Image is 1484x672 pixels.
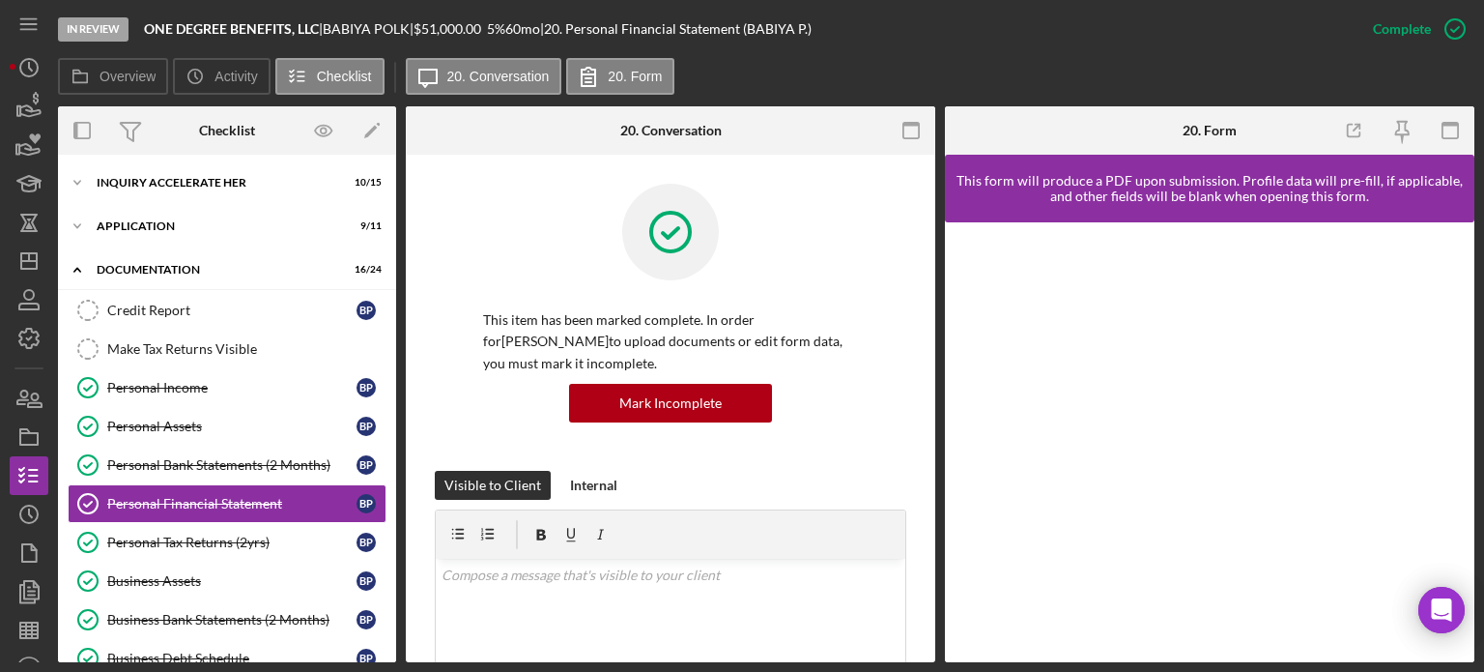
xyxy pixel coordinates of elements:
a: Credit ReportBP [68,291,386,330]
div: B P [357,378,376,397]
div: Make Tax Returns Visible [107,341,385,357]
a: Business Bank Statements (2 Months)BP [68,600,386,639]
button: Activity [173,58,270,95]
div: Documentation [97,264,333,276]
div: Business Assets [107,573,357,589]
div: 5 % [487,21,505,37]
div: This form will produce a PDF upon submission. Profile data will pre-fill, if applicable, and othe... [955,173,1465,204]
button: Internal [560,471,627,500]
div: $51,000.00 [414,21,487,37]
label: Overview [100,69,156,84]
label: 20. Form [608,69,662,84]
label: 20. Conversation [447,69,550,84]
label: Checklist [317,69,372,84]
div: Visible to Client [444,471,541,500]
div: | [144,21,323,37]
div: 9 / 11 [347,220,382,232]
div: Complete [1373,10,1431,48]
label: Activity [214,69,257,84]
button: 20. Conversation [406,58,562,95]
div: B P [357,533,376,552]
div: Mark Incomplete [619,384,722,423]
a: Personal Bank Statements (2 Months)BP [68,446,386,484]
div: 20. Form [1183,123,1237,138]
div: | 20. Personal Financial Statement (BABIYA P.) [540,21,812,37]
div: 20. Conversation [620,123,722,138]
div: 10 / 15 [347,177,382,189]
div: 16 / 24 [347,264,382,276]
div: BABIYA POLK | [323,21,414,37]
p: This item has been marked complete. In order for [PERSON_NAME] to upload documents or edit form d... [483,309,858,374]
b: ONE DEGREE BENEFITS, LLC [144,20,319,37]
div: B P [357,301,376,320]
div: Personal Assets [107,419,357,434]
a: Personal Tax Returns (2yrs)BP [68,523,386,562]
button: Overview [58,58,168,95]
div: B P [357,649,376,668]
a: Make Tax Returns Visible [68,330,386,368]
div: Personal Tax Returns (2yrs) [107,535,357,550]
div: Personal Income [107,380,357,395]
div: B P [357,455,376,475]
div: B P [357,610,376,629]
div: Personal Financial Statement [107,496,357,511]
div: Application [97,220,333,232]
div: Inquiry Accelerate Her [97,177,333,189]
div: Business Debt Schedule [107,651,357,666]
a: Personal IncomeBP [68,368,386,407]
div: Personal Bank Statements (2 Months) [107,457,357,473]
a: Business AssetsBP [68,562,386,600]
a: Personal AssetsBP [68,407,386,446]
div: B P [357,494,376,513]
button: Checklist [275,58,385,95]
div: Internal [570,471,617,500]
div: Open Intercom Messenger [1418,587,1465,633]
div: Business Bank Statements (2 Months) [107,612,357,628]
div: In Review [58,17,128,42]
a: Personal Financial StatementBP [68,484,386,523]
div: Credit Report [107,303,357,318]
button: Complete [1354,10,1474,48]
div: B P [357,571,376,591]
button: Visible to Client [435,471,551,500]
div: 60 mo [505,21,540,37]
button: Mark Incomplete [569,384,772,423]
div: B P [357,417,376,436]
button: 20. Form [566,58,674,95]
iframe: Lenderfit form [964,242,1457,643]
div: Checklist [199,123,255,138]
